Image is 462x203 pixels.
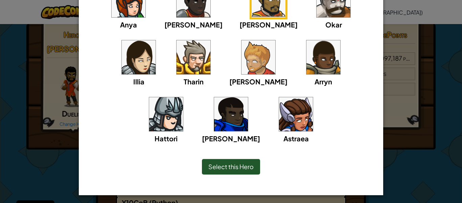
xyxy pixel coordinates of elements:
img: portrait.png [306,40,340,74]
span: Tharin [184,77,204,86]
span: [PERSON_NAME] [164,20,223,29]
span: [PERSON_NAME] [202,134,260,143]
img: portrait.png [279,97,313,131]
img: portrait.png [149,97,183,131]
span: Arryn [315,77,332,86]
span: Hattori [155,134,178,143]
span: [PERSON_NAME] [239,20,298,29]
span: Illia [133,77,144,86]
span: [PERSON_NAME] [229,77,287,86]
img: portrait.png [214,97,248,131]
img: portrait.png [122,40,156,74]
img: portrait.png [177,40,210,74]
span: Select this Hero [208,163,254,170]
img: portrait.png [241,40,275,74]
span: Anya [120,20,137,29]
span: Astraea [283,134,309,143]
span: Okar [325,20,342,29]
